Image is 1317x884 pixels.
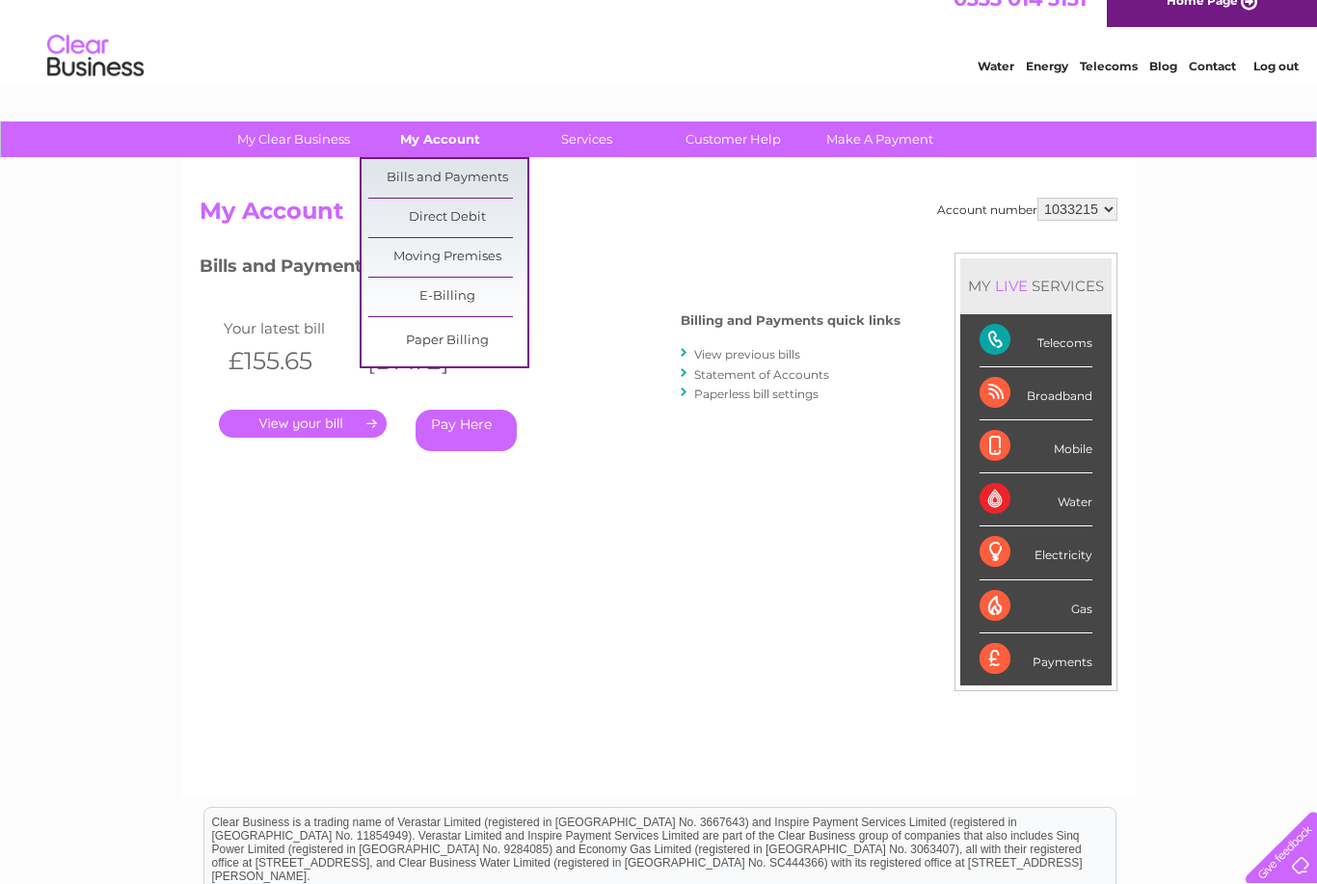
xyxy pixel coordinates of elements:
div: Water [980,473,1092,526]
a: Bills and Payments [368,159,527,198]
a: Pay Here [416,410,517,451]
a: Paper Billing [368,322,527,361]
a: Make A Payment [800,121,959,157]
div: Telecoms [980,314,1092,367]
a: Water [978,82,1014,96]
div: Mobile [980,420,1092,473]
a: Direct Debit [368,199,527,237]
th: [DATE] [358,341,497,381]
a: Log out [1253,82,1299,96]
div: Gas [980,580,1092,633]
div: Clear Business is a trading name of Verastar Limited (registered in [GEOGRAPHIC_DATA] No. 3667643... [204,11,1115,94]
a: Services [507,121,666,157]
div: Broadband [980,367,1092,420]
td: Invoice date [358,315,497,341]
a: . [219,410,387,438]
a: Energy [1026,82,1068,96]
a: 0333 014 3131 [954,10,1087,34]
a: Customer Help [654,121,813,157]
a: Paperless bill settings [694,387,819,401]
div: LIVE [991,277,1032,295]
div: Account number [937,198,1117,221]
h2: My Account [200,198,1117,234]
a: View previous bills [694,347,800,362]
div: Payments [980,633,1092,685]
td: Your latest bill [219,315,358,341]
th: £155.65 [219,341,358,381]
a: My Account [361,121,520,157]
div: MY SERVICES [960,258,1112,313]
a: My Clear Business [214,121,373,157]
h3: Bills and Payments [200,253,900,286]
img: logo.png [46,50,145,109]
a: Statement of Accounts [694,367,829,382]
a: Telecoms [1080,82,1138,96]
a: Moving Premises [368,238,527,277]
h4: Billing and Payments quick links [681,313,900,328]
a: Contact [1189,82,1236,96]
a: E-Billing [368,278,527,316]
div: Electricity [980,526,1092,579]
a: Blog [1149,82,1177,96]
